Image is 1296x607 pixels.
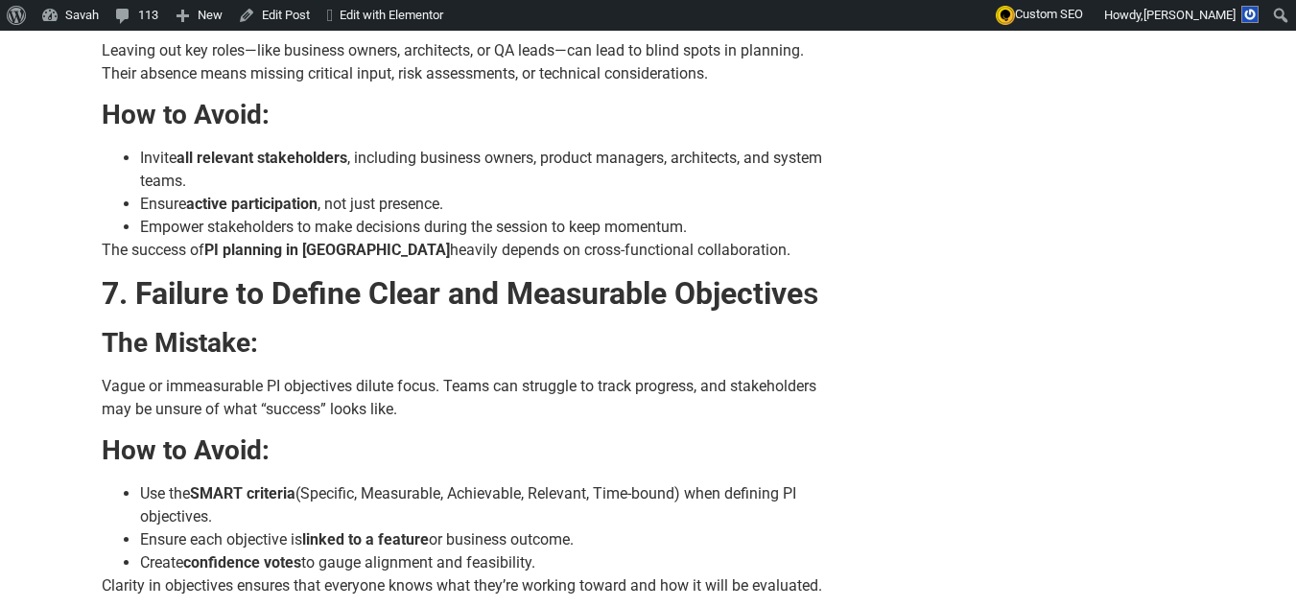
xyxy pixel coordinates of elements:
[102,375,840,421] p: Vague or immeasurable PI objectives dilute focus. Teams can struggle to track progress, and stake...
[102,275,840,312] h2: s
[102,99,270,130] strong: How to Avoid:
[1143,8,1236,22] span: [PERSON_NAME]
[177,149,347,167] strong: all relevant stakeholders
[140,147,840,193] li: Invite , including business owners, product managers, architects, and system teams.
[186,195,318,213] strong: active participation
[140,216,840,239] li: Empower stakeholders to make decisions during the session to keep momentum.
[102,434,270,466] strong: How to Avoid:
[204,241,450,259] strong: PI planning in [GEOGRAPHIC_DATA]
[340,8,443,22] span: Edit with Elementor
[302,530,429,549] strong: linked to a feature
[190,484,295,502] strong: SMART criteria
[1200,515,1296,607] iframe: Chat Widget
[102,39,840,85] p: Leaving out key roles—like business owners, architects, or QA leads—can lead to blind spots in pl...
[140,528,840,551] li: Ensure each objective is or business outcome.
[102,275,803,312] strong: 7. Failure to Define Clear and Measurable Objective
[102,574,840,597] p: Clarity in objectives ensures that everyone knows what they’re working toward and how it will be ...
[102,327,258,359] strong: The Mistake:
[140,482,840,528] li: Use the (Specific, Measurable, Achievable, Relevant, Time-bound) when defining PI objectives.
[102,239,840,262] p: The success of heavily depends on cross-functional collaboration.
[140,193,840,216] li: Ensure , not just presence.
[140,551,840,574] li: Create to gauge alignment and feasibility.
[183,553,301,572] strong: confidence votes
